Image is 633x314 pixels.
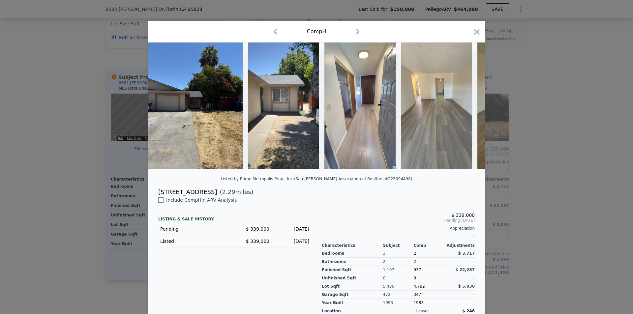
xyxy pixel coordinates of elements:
div: [DATE] [275,226,309,232]
span: $ 339,000 [451,213,475,218]
div: [DATE] [275,238,309,244]
div: Comp H [307,28,326,36]
div: - lesser [413,308,429,314]
div: Comp [413,243,444,248]
div: Listed by Prime Metropolis Prop., Inc. (San [PERSON_NAME] Association of Realtors #225094498) [221,177,412,181]
div: Bathrooms [322,258,383,266]
div: Year Built [322,299,383,307]
span: $ 22,287 [455,268,475,272]
div: Adjustments [444,243,475,248]
img: Property Img [477,43,572,169]
div: Appreciation [322,226,475,231]
div: Lot Sqft [322,282,383,291]
div: 1983 [413,299,444,307]
div: 5,486 [383,282,414,291]
img: Property Img [148,43,243,169]
span: $ 339,000 [246,239,269,244]
img: Property Img [401,43,472,169]
div: Finished Sqft [322,266,383,274]
span: 2 [413,251,416,256]
div: Listed [160,238,229,244]
img: Property Img [324,43,396,169]
div: 0 [383,274,414,282]
div: - [444,299,475,307]
span: Include Comp H in ARV Analysis [164,197,239,203]
div: 2 [413,258,444,266]
span: 2.29 [222,188,235,195]
div: - [322,231,475,240]
span: $ 5,030 [458,284,475,289]
img: Property Img [248,43,319,169]
div: Garage Sqft [322,291,383,299]
span: 4,792 [413,284,425,289]
div: - [444,274,475,282]
div: - [444,258,475,266]
div: Pending [160,226,229,232]
div: [STREET_ADDRESS] [158,187,217,197]
span: 0 [413,276,416,280]
div: Characteristics [322,243,383,248]
div: Unfinished Sqft [322,274,383,282]
div: Subject [383,243,414,248]
span: $ 3,717 [458,251,475,256]
span: -$ 246 [461,309,475,313]
span: ( miles) [217,187,253,197]
div: Bedrooms [322,249,383,258]
div: LISTING & SALE HISTORY [158,216,311,223]
div: 3 [383,249,414,258]
span: 937 [413,268,421,272]
div: - [444,291,475,299]
div: 1,107 [383,266,414,274]
span: $ 339,000 [246,226,269,232]
div: 472 [383,291,414,299]
span: 347 [413,292,421,297]
div: 2 [383,258,414,266]
div: 1993 [383,299,414,307]
span: Pending [DATE] [322,218,475,223]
